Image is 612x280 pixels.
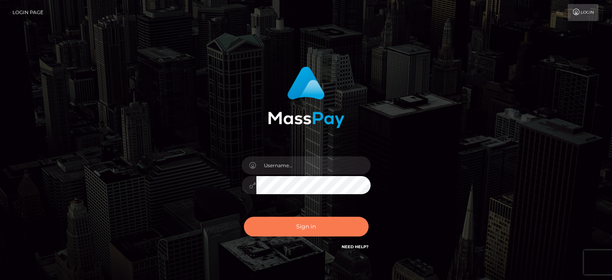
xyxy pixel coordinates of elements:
[568,4,598,21] a: Login
[256,156,371,174] input: Username...
[268,66,344,128] img: MassPay Login
[342,244,369,249] a: Need Help?
[12,4,43,21] a: Login Page
[244,217,369,236] button: Sign in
